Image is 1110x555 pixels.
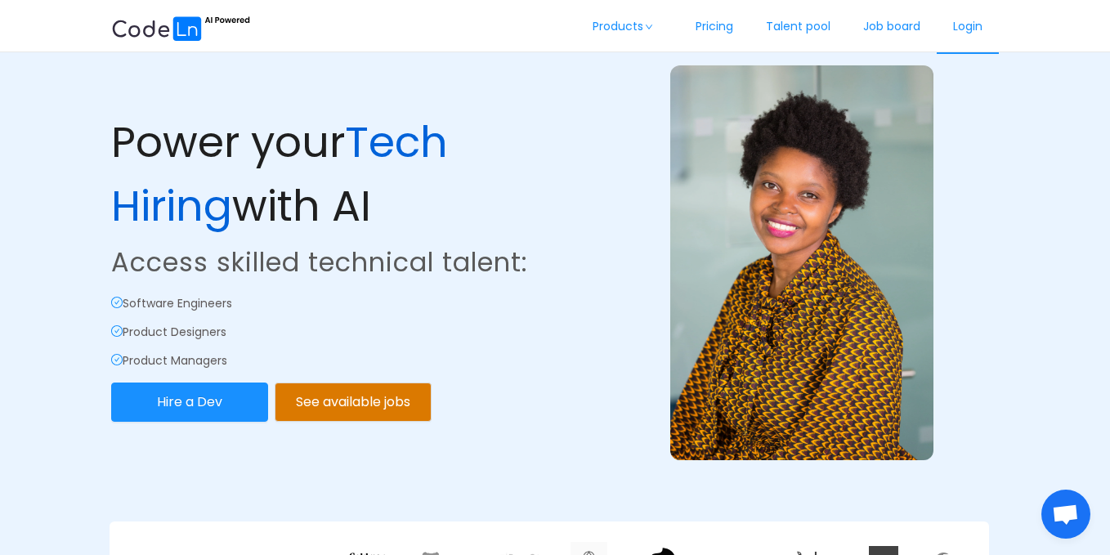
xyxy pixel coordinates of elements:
p: Power your with AI [111,110,552,238]
i: icon: check-circle [111,354,123,365]
span: Tech Hiring [111,112,448,235]
img: example [670,65,933,460]
p: Software Engineers [111,295,552,312]
p: Product Designers [111,324,552,341]
div: Open chat [1041,490,1090,539]
i: icon: check-circle [111,297,123,308]
button: See available jobs [275,383,432,422]
p: Access skilled technical talent: [111,243,552,282]
i: icon: check-circle [111,325,123,337]
i: icon: down [644,23,654,31]
button: Hire a Dev [111,383,268,422]
p: Product Managers [111,352,552,369]
img: ai.87e98a1d.svg [111,14,250,41]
